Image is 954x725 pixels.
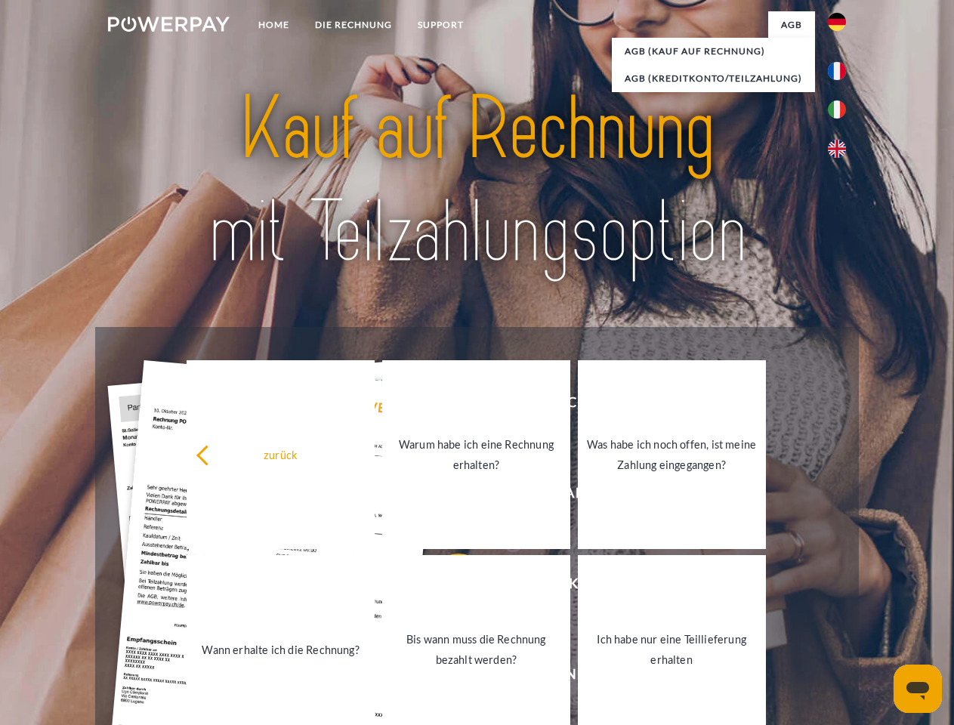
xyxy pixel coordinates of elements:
a: Was habe ich noch offen, ist meine Zahlung eingegangen? [578,360,766,549]
a: Home [245,11,302,39]
img: logo-powerpay-white.svg [108,17,230,32]
div: Warum habe ich eine Rechnung erhalten? [391,434,561,475]
a: AGB (Kreditkonto/Teilzahlung) [612,65,815,92]
div: zurück [196,444,366,464]
img: title-powerpay_de.svg [144,72,810,289]
div: Was habe ich noch offen, ist meine Zahlung eingegangen? [587,434,757,475]
a: DIE RECHNUNG [302,11,405,39]
a: AGB (Kauf auf Rechnung) [612,38,815,65]
a: agb [768,11,815,39]
img: fr [828,62,846,80]
a: SUPPORT [405,11,477,39]
iframe: Schaltfläche zum Öffnen des Messaging-Fensters [894,665,942,713]
div: Ich habe nur eine Teillieferung erhalten [587,629,757,670]
img: it [828,100,846,119]
div: Bis wann muss die Rechnung bezahlt werden? [391,629,561,670]
img: en [828,140,846,158]
div: Wann erhalte ich die Rechnung? [196,639,366,659]
img: de [828,13,846,31]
